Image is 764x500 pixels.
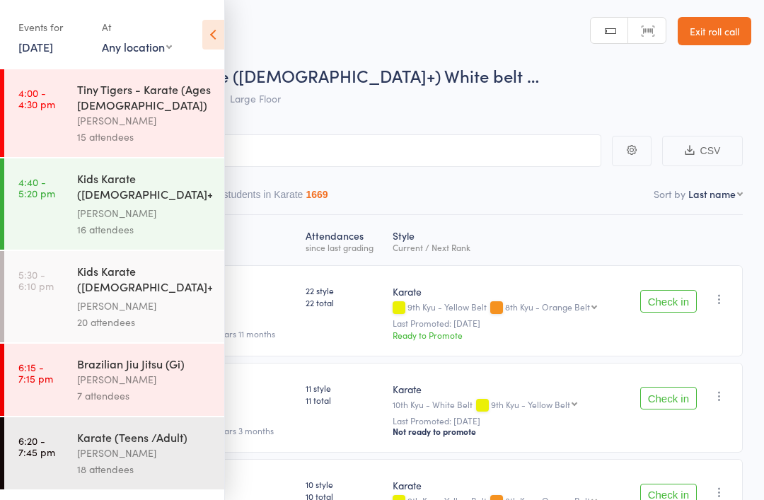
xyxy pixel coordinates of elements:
span: 11 style [306,382,381,394]
div: Kids Karate ([DEMOGRAPHIC_DATA]+) Intermediate+ [77,170,212,205]
input: Search by name [21,134,601,167]
div: Karate (Teens /Adult) [77,429,212,445]
div: [PERSON_NAME] [77,112,212,129]
div: Current / Next Rank [393,243,618,252]
time: 6:20 - 7:45 pm [18,435,55,458]
time: 4:40 - 5:20 pm [18,176,55,199]
span: Large Floor [230,91,281,105]
div: Last name [688,187,736,201]
a: 4:00 -4:30 pmTiny Tigers - Karate (Ages [DEMOGRAPHIC_DATA])[PERSON_NAME]15 attendees [4,69,224,157]
time: 6:15 - 7:15 pm [18,361,53,384]
div: Karate [393,382,618,396]
div: 16 attendees [77,221,212,238]
button: Check in [640,387,697,409]
span: 10 style [306,478,381,490]
div: 9th Kyu - Yellow Belt [491,400,570,409]
div: 9th Kyu - Yellow Belt [393,302,618,314]
div: 20 attendees [77,314,212,330]
span: 22 total [306,296,381,308]
label: Sort by [654,187,685,201]
time: 5:30 - 6:10 pm [18,269,54,291]
div: Tiny Tigers - Karate (Ages [DEMOGRAPHIC_DATA]) [77,81,212,112]
div: Events for [18,16,88,39]
div: Karate [393,284,618,298]
div: [PERSON_NAME] [77,371,212,388]
div: At [102,16,172,39]
div: [PERSON_NAME] [77,298,212,314]
a: 6:15 -7:15 pmBrazilian Jiu Jitsu (Gi)[PERSON_NAME]7 attendees [4,344,224,416]
a: 5:30 -6:10 pmKids Karate ([DEMOGRAPHIC_DATA]+) Beginners[PERSON_NAME]20 attendees [4,251,224,342]
div: Brazilian Jiu Jitsu (Gi) [77,356,212,371]
button: Check in [640,290,697,313]
div: Style [387,221,624,259]
div: 1669 [306,189,328,200]
div: [PERSON_NAME] [77,445,212,461]
div: Ready to Promote [393,329,618,341]
button: Other students in Karate1669 [196,182,328,214]
small: Last Promoted: [DATE] [393,318,618,328]
span: 11 total [306,394,381,406]
a: 6:20 -7:45 pmKarate (Teens /Adult)[PERSON_NAME]18 attendees [4,417,224,489]
div: [PERSON_NAME] [77,205,212,221]
div: 10th Kyu - White Belt [393,400,618,412]
small: Last Promoted: [DATE] [393,416,618,426]
span: Kids Karate ([DEMOGRAPHIC_DATA]+) White belt … [140,64,539,87]
div: since last grading [306,243,381,252]
button: CSV [662,136,743,166]
div: Kids Karate ([DEMOGRAPHIC_DATA]+) Beginners [77,263,212,298]
div: Not ready to promote [393,426,618,437]
div: 8th Kyu - Orange Belt [505,302,590,311]
time: 4:00 - 4:30 pm [18,87,55,110]
a: [DATE] [18,39,53,54]
a: Exit roll call [678,17,751,45]
div: Karate [393,478,618,492]
div: 7 attendees [77,388,212,404]
div: 18 attendees [77,461,212,477]
span: 22 style [306,284,381,296]
a: 4:40 -5:20 pmKids Karate ([DEMOGRAPHIC_DATA]+) Intermediate+[PERSON_NAME]16 attendees [4,158,224,250]
div: Any location [102,39,172,54]
div: 15 attendees [77,129,212,145]
div: Atten­dances [300,221,387,259]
